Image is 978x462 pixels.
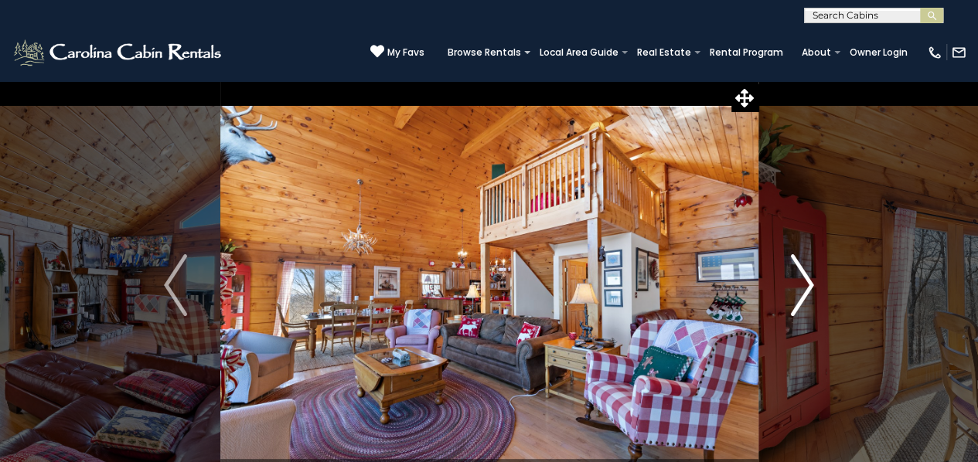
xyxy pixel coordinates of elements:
span: My Favs [387,46,424,59]
img: phone-regular-white.png [927,45,942,60]
a: Rental Program [702,42,791,63]
a: Real Estate [629,42,699,63]
a: My Favs [370,44,424,60]
img: arrow [164,254,187,316]
a: Browse Rentals [440,42,529,63]
img: mail-regular-white.png [951,45,966,60]
img: White-1-2.png [12,37,226,68]
a: Owner Login [842,42,915,63]
img: arrow [791,254,814,316]
a: Local Area Guide [532,42,626,63]
a: About [794,42,839,63]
